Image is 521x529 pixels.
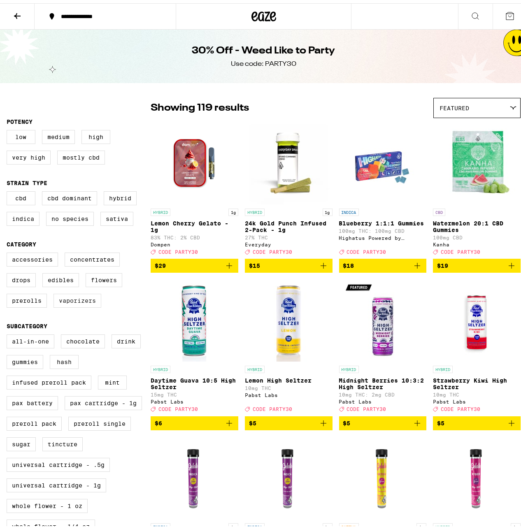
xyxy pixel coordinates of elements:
span: $15 [249,259,260,266]
a: Open page for Strawberry Kiwi High Seltzer from Pabst Labs [433,276,521,413]
p: Midnight Berries 10:3:2 High Seltzer [339,374,427,387]
label: PAX Battery [7,393,58,407]
button: Add to bag [245,413,333,427]
a: Open page for Watermelon 20:1 CBD Gummies from Kanha [433,119,521,255]
label: Accessories [7,249,58,263]
p: HYBRID [151,205,170,213]
legend: Subcategory [7,320,47,326]
div: Pabst Labs [245,389,333,394]
label: Concentrates [65,249,120,263]
p: 100mg THC: 100mg CBD [339,225,427,230]
button: Add to bag [339,255,427,269]
label: No Species [46,209,94,223]
span: $6 [155,417,162,423]
a: Open page for Blueberry 1:1:1 Gummies from Highatus Powered by Cannabiotix [339,119,427,255]
p: Lemon High Seltzer [245,374,333,381]
span: CODE PARTY30 [158,246,198,251]
button: Add to bag [433,413,521,427]
label: Very High [7,147,51,161]
div: Highatus Powered by Cannabiotix [339,232,427,237]
span: $5 [249,417,256,423]
label: Vaporizers [53,290,101,304]
label: High [81,127,110,141]
label: Edibles [42,270,79,284]
p: HYBRID [151,362,170,370]
label: Drink [112,331,141,345]
p: Lemon Cherry Gelato - 1g [151,217,238,230]
button: Add to bag [339,413,427,427]
p: 100mg CBD [433,232,521,237]
span: CODE PARTY30 [347,246,386,251]
span: CODE PARTY30 [441,404,480,409]
label: Medium [42,127,75,141]
label: Drops [7,270,36,284]
div: Pabst Labs [151,396,238,401]
button: Add to bag [245,255,333,269]
div: Kanha [433,239,521,244]
p: HYBRID [433,520,453,527]
span: $5 [343,417,351,423]
p: INDICA [339,205,359,213]
label: Infused Preroll Pack [7,372,91,386]
img: Pabst Labs - Lemon High Seltzer [247,276,330,358]
a: Open page for Daytime Guava 10:5 High Seltzer from Pabst Labs [151,276,238,413]
p: CBD [433,205,445,213]
p: 1g [416,520,426,527]
img: Gelato - Gelonade - 1g [436,434,518,516]
p: HYBRID [339,362,359,370]
label: Sugar [7,434,36,448]
img: Pabst Labs - Strawberry Kiwi High Seltzer [436,276,518,358]
label: Hash [50,352,79,366]
a: Open page for Lemon High Seltzer from Pabst Labs [245,276,333,413]
label: Hybrid [104,188,137,202]
legend: Strain Type [7,176,47,183]
p: 15mg THC [151,389,238,394]
label: Mostly CBD [57,147,105,161]
label: CBD [7,188,35,202]
div: Pabst Labs [433,396,521,401]
label: All-In-One [7,331,54,345]
label: PAX Cartridge - 1g [65,393,142,407]
p: 24k Gold Punch Infused 2-Pack - 1g [245,217,333,230]
label: CBD Dominant [42,188,97,202]
img: Pabst Labs - Daytime Guava 10:5 High Seltzer [153,276,235,358]
p: 1g [228,520,238,527]
div: Pabst Labs [339,396,427,401]
p: 1g [323,205,333,213]
span: CODE PARTY30 [347,404,386,409]
p: 83% THC: 2% CBD [151,232,238,237]
label: Flowers [86,270,122,284]
legend: Potency [7,115,33,122]
button: Add to bag [151,255,238,269]
p: Strawberry Kiwi High Seltzer [433,374,521,387]
p: 1g [228,205,238,213]
p: Showing 119 results [151,98,249,112]
label: Preroll Pack [7,413,62,427]
label: Whole Flower - 1 oz [7,496,88,510]
p: 10mg THC [433,389,521,394]
label: Universal Cartridge - .5g [7,455,110,469]
div: Use code: PARTY30 [231,56,296,65]
p: HYBRID [245,362,265,370]
p: HYBRID [433,362,453,370]
span: $5 [437,417,444,423]
p: 27% THC [245,232,333,237]
label: Universal Cartridge - 1g [7,475,106,489]
span: CODE PARTY30 [158,404,198,409]
p: INDICA [245,520,265,527]
img: Everyday - 24k Gold Punch Infused 2-Pack - 1g [247,119,330,201]
p: 1g [511,520,521,527]
span: CODE PARTY30 [253,246,292,251]
span: $18 [343,259,354,266]
h1: 30% Off - Weed Like to Party [192,41,335,55]
label: Chocolate [61,331,105,345]
label: Low [7,127,35,141]
img: Dompen - Lemon Cherry Gelato - 1g [153,119,235,201]
img: Gelato - Mango Dream - 1g [342,434,424,516]
span: Featured [440,102,469,108]
p: Watermelon 20:1 CBD Gummies [433,217,521,230]
img: Kanha - Watermelon 20:1 CBD Gummies [436,119,518,201]
span: Hi. Need any help? [5,6,59,12]
div: Everyday [245,239,333,244]
label: Preroll Single [68,413,131,427]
